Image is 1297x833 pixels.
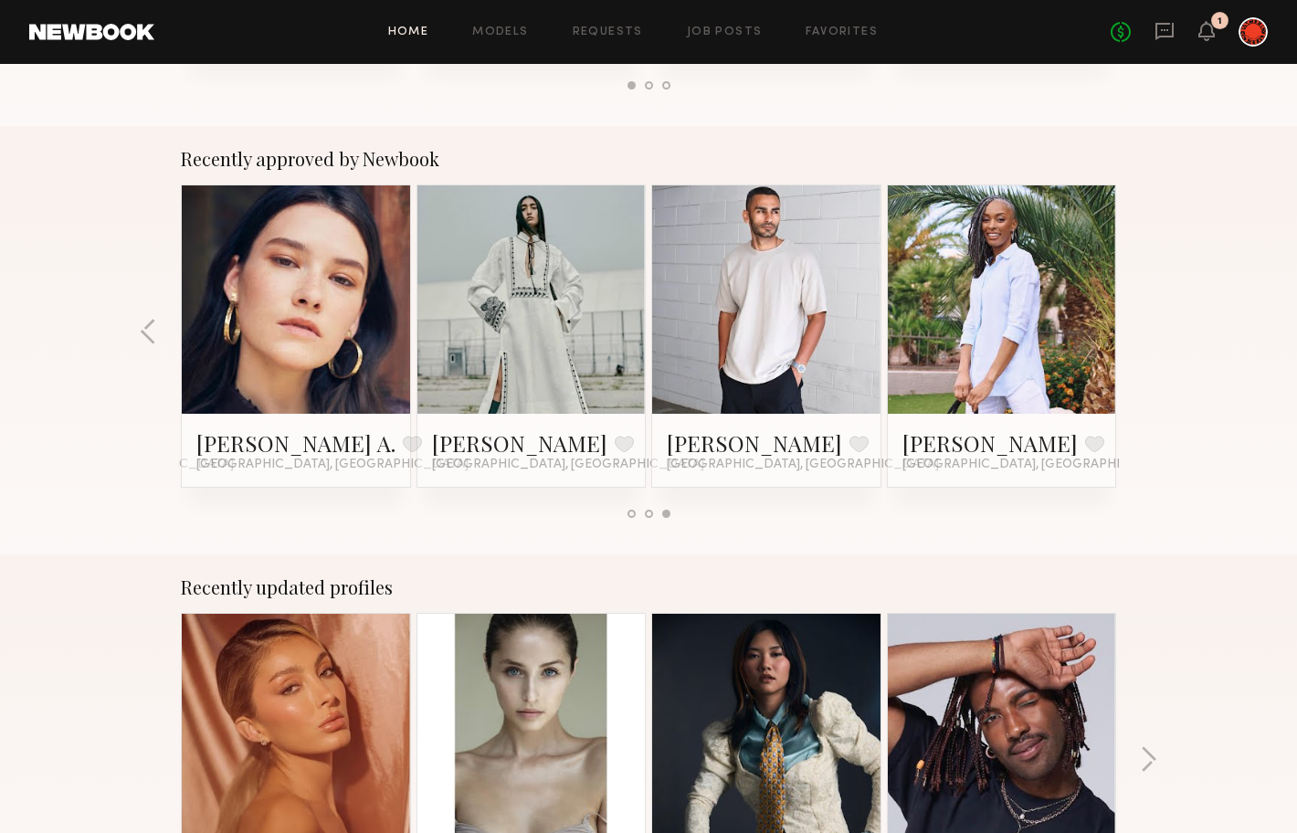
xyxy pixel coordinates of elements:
[573,26,643,38] a: Requests
[432,458,704,472] span: [GEOGRAPHIC_DATA], [GEOGRAPHIC_DATA]
[806,26,878,38] a: Favorites
[667,428,842,458] a: [PERSON_NAME]
[1218,16,1222,26] div: 1
[902,428,1078,458] a: [PERSON_NAME]
[181,148,1116,170] div: Recently approved by Newbook
[181,576,1116,598] div: Recently updated profiles
[667,458,939,472] span: [GEOGRAPHIC_DATA], [GEOGRAPHIC_DATA]
[432,428,607,458] a: [PERSON_NAME]
[196,428,395,458] a: [PERSON_NAME] A.
[196,458,469,472] span: [GEOGRAPHIC_DATA], [GEOGRAPHIC_DATA]
[687,26,763,38] a: Job Posts
[902,458,1175,472] span: [GEOGRAPHIC_DATA], [GEOGRAPHIC_DATA]
[388,26,429,38] a: Home
[472,26,528,38] a: Models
